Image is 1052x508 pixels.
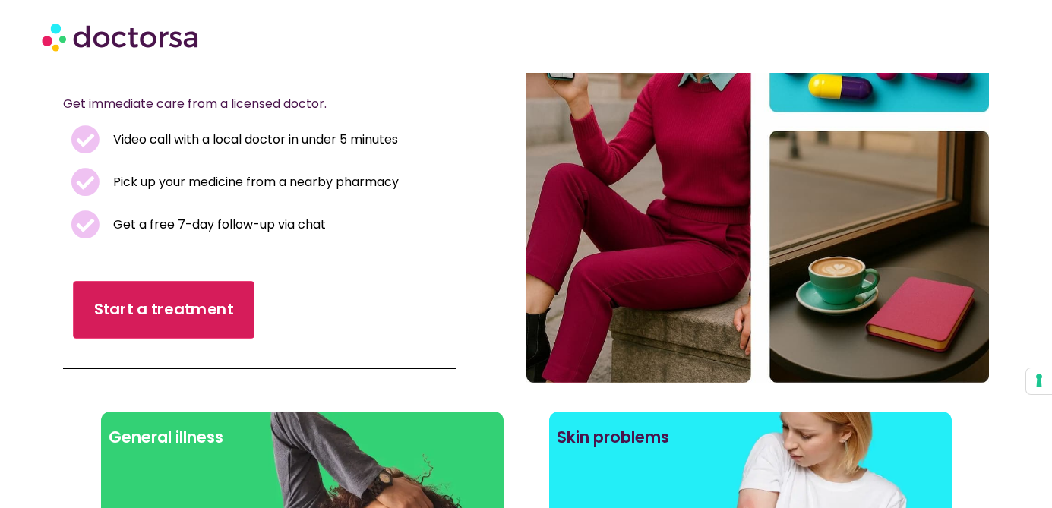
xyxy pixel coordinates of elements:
[73,282,254,339] a: Start a treatment
[109,214,326,235] span: Get a free 7-day follow-up via chat
[557,419,944,456] h2: Skin problems
[94,299,233,321] span: Start a treatment
[1026,368,1052,394] button: Your consent preferences for tracking technologies
[109,419,496,456] h2: General illness
[109,129,398,150] span: Video call with a local doctor in under 5 minutes
[63,93,420,115] p: Get immediate care from a licensed doctor.
[109,172,399,193] span: Pick up your medicine from a nearby pharmacy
